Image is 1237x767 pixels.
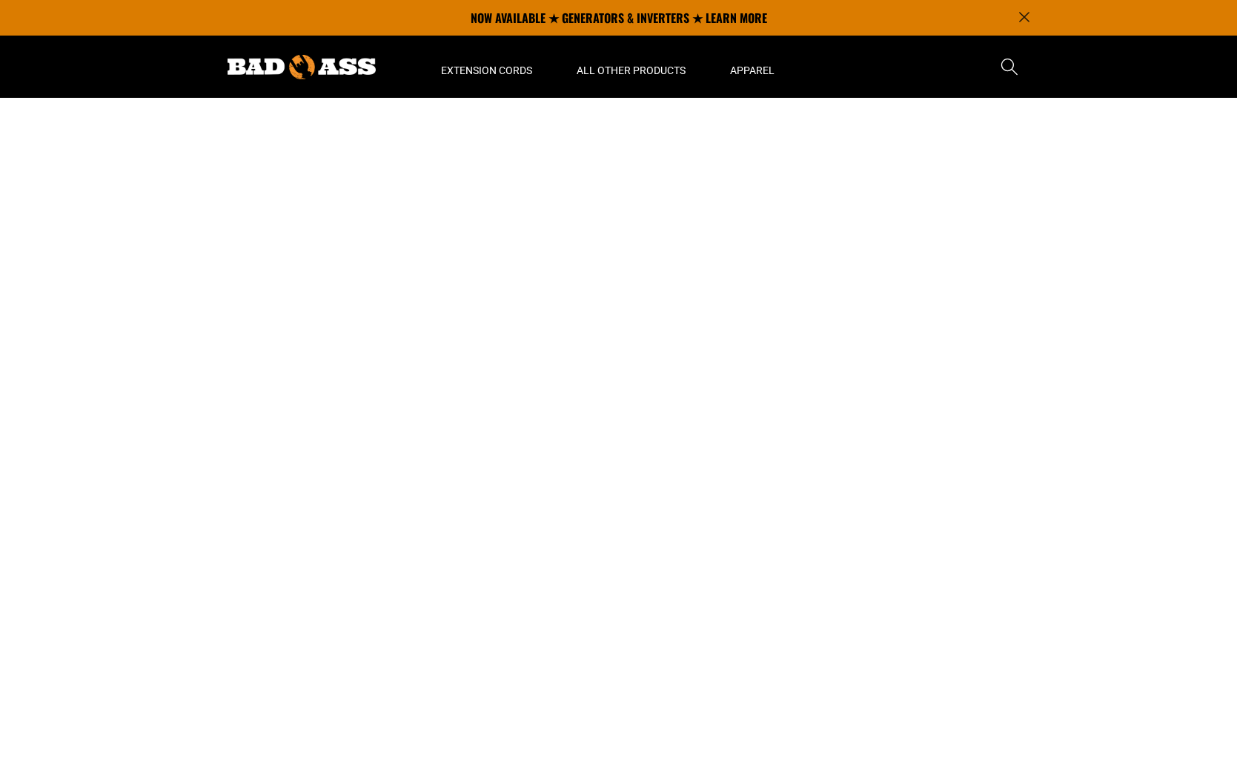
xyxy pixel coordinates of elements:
[419,36,554,98] summary: Extension Cords
[708,36,797,98] summary: Apparel
[577,64,686,77] span: All Other Products
[228,55,376,79] img: Bad Ass Extension Cords
[554,36,708,98] summary: All Other Products
[441,64,532,77] span: Extension Cords
[730,64,775,77] span: Apparel
[998,55,1021,79] summary: Search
